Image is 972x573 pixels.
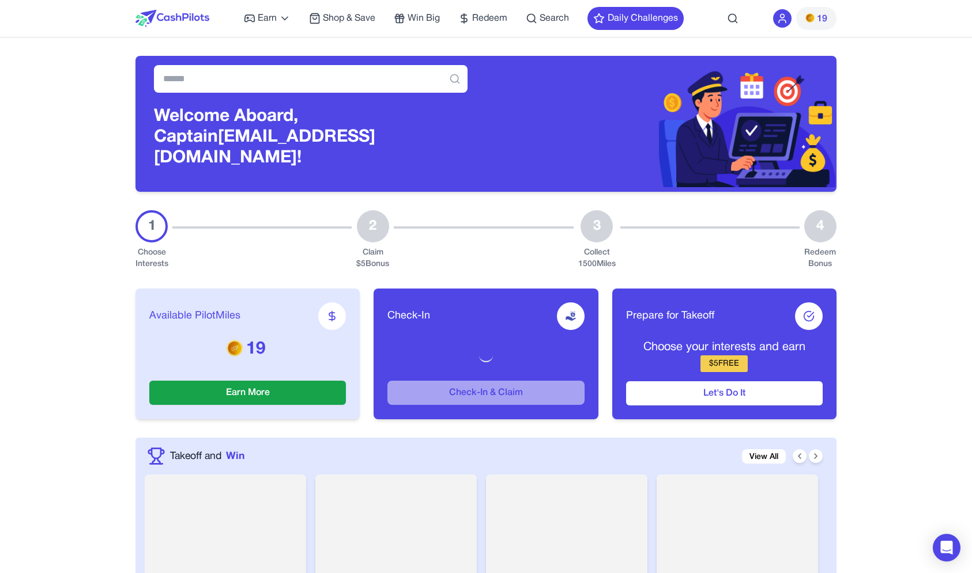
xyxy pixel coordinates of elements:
[805,13,815,22] img: PMs
[309,12,375,25] a: Shop & Save
[135,247,168,270] div: Choose Interests
[226,449,244,464] span: Win
[804,247,837,270] div: Redeem Bonus
[170,449,221,464] span: Takeoff and
[472,12,507,25] span: Redeem
[394,12,440,25] a: Win Big
[258,12,277,25] span: Earn
[458,12,507,25] a: Redeem
[742,449,786,464] a: View All
[154,107,468,169] h3: Welcome Aboard, Captain [EMAIL_ADDRESS][DOMAIN_NAME]!
[149,381,346,405] button: Earn More
[587,7,684,30] button: Daily Challenges
[581,210,613,242] div: 3
[933,534,960,561] div: Open Intercom Messenger
[796,7,837,30] button: PMs19
[578,247,616,270] div: Collect 1500 Miles
[135,10,209,27] img: CashPilots Logo
[244,12,291,25] a: Earn
[626,308,714,324] span: Prepare for Takeoff
[817,12,827,26] span: 19
[540,12,569,25] span: Search
[357,210,389,242] div: 2
[526,12,569,25] a: Search
[323,12,375,25] span: Shop & Save
[149,308,240,324] span: Available PilotMiles
[149,339,346,360] p: 19
[170,449,244,464] a: Takeoff andWin
[700,355,748,372] div: $ 5 FREE
[387,381,584,405] button: Check-In & Claim
[227,340,243,356] img: PMs
[408,12,440,25] span: Win Big
[356,247,389,270] div: Claim $ 5 Bonus
[626,381,823,405] button: Let's Do It
[804,210,837,242] div: 4
[486,60,837,187] img: Header decoration
[135,210,168,242] div: 1
[626,339,823,355] p: Choose your interests and earn
[387,308,430,324] span: Check-In
[565,310,577,322] img: receive-dollar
